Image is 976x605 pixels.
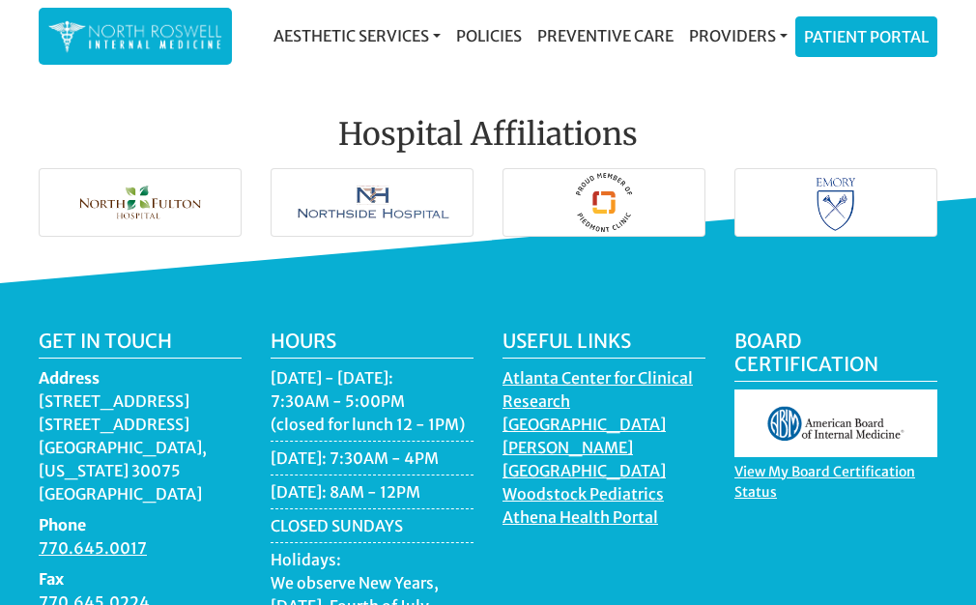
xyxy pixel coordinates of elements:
li: CLOSED SUNDAYS [271,514,474,543]
dd: [STREET_ADDRESS] [STREET_ADDRESS] [GEOGRAPHIC_DATA], [US_STATE] 30075 [GEOGRAPHIC_DATA] [39,389,242,505]
h5: Hours [271,330,474,359]
img: North Roswell Internal Medicine [48,17,222,55]
a: Providers [681,16,795,55]
li: [DATE]: 8AM - 12PM [271,480,474,509]
a: [GEOGRAPHIC_DATA][PERSON_NAME] [502,415,666,462]
li: [DATE] - [DATE]: 7:30AM - 5:00PM (closed for lunch 12 - 1PM) [271,366,474,442]
a: 770.645.0017 [39,538,147,562]
img: North Fulton Hospital [40,169,241,236]
li: [DATE]: 7:30AM - 4PM [271,447,474,475]
a: Preventive Care [530,16,681,55]
a: Athena Health Portal [502,507,658,532]
a: View My Board Certification Status [734,463,915,505]
a: Aesthetic Services [266,16,448,55]
img: Emory Hospital [735,169,936,236]
dt: Fax [39,567,242,591]
h5: Board Certification [734,330,937,382]
img: aboim_logo.gif [734,389,937,456]
dt: Address [39,366,242,389]
h2: Hospital Affiliations [39,70,937,160]
a: Policies [448,16,530,55]
a: Patient Portal [796,17,936,56]
img: Northside Hospital [272,169,473,236]
img: Piedmont Hospital [503,169,704,236]
dt: Phone [39,513,242,536]
a: Atlanta Center for Clinical Research [502,368,693,416]
h5: Get in touch [39,330,242,359]
a: Woodstock Pediatrics [502,484,664,508]
a: [GEOGRAPHIC_DATA] [502,461,666,485]
h5: Useful Links [502,330,705,359]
